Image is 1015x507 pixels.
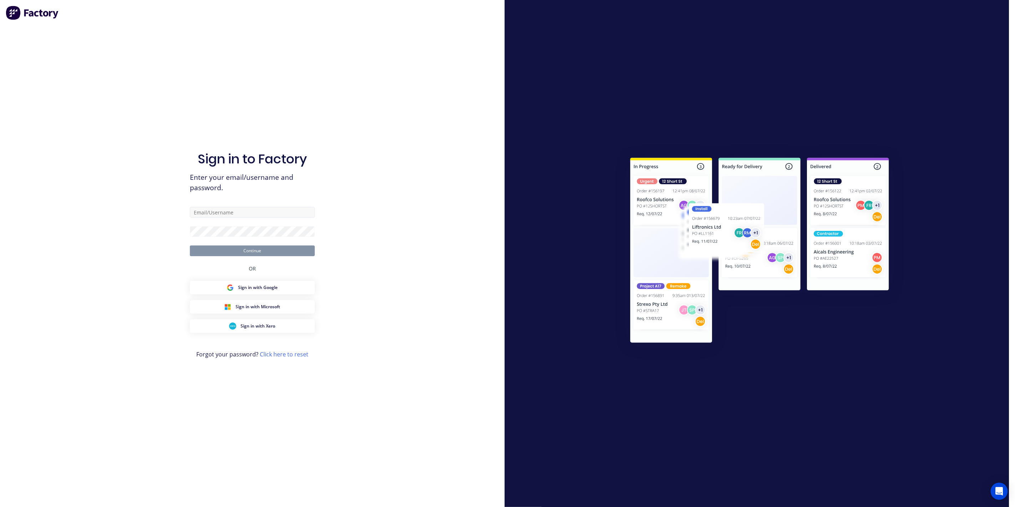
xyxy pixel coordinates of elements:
img: Factory [6,6,59,20]
input: Email/Username [190,207,315,218]
div: OR [249,256,256,281]
span: Enter your email/username and password. [190,172,315,193]
img: Google Sign in [227,284,234,291]
div: Open Intercom Messenger [991,483,1008,500]
span: Sign in with Microsoft [236,304,280,310]
a: Click here to reset [260,350,308,358]
button: Continue [190,245,315,256]
span: Sign in with Xero [241,323,275,329]
span: Sign in with Google [238,284,278,291]
img: Sign in [615,143,905,360]
img: Microsoft Sign in [224,303,231,310]
img: Xero Sign in [229,323,236,330]
span: Forgot your password? [196,350,308,359]
button: Google Sign inSign in with Google [190,281,315,294]
button: Xero Sign inSign in with Xero [190,319,315,333]
h1: Sign in to Factory [198,151,307,167]
button: Microsoft Sign inSign in with Microsoft [190,300,315,314]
